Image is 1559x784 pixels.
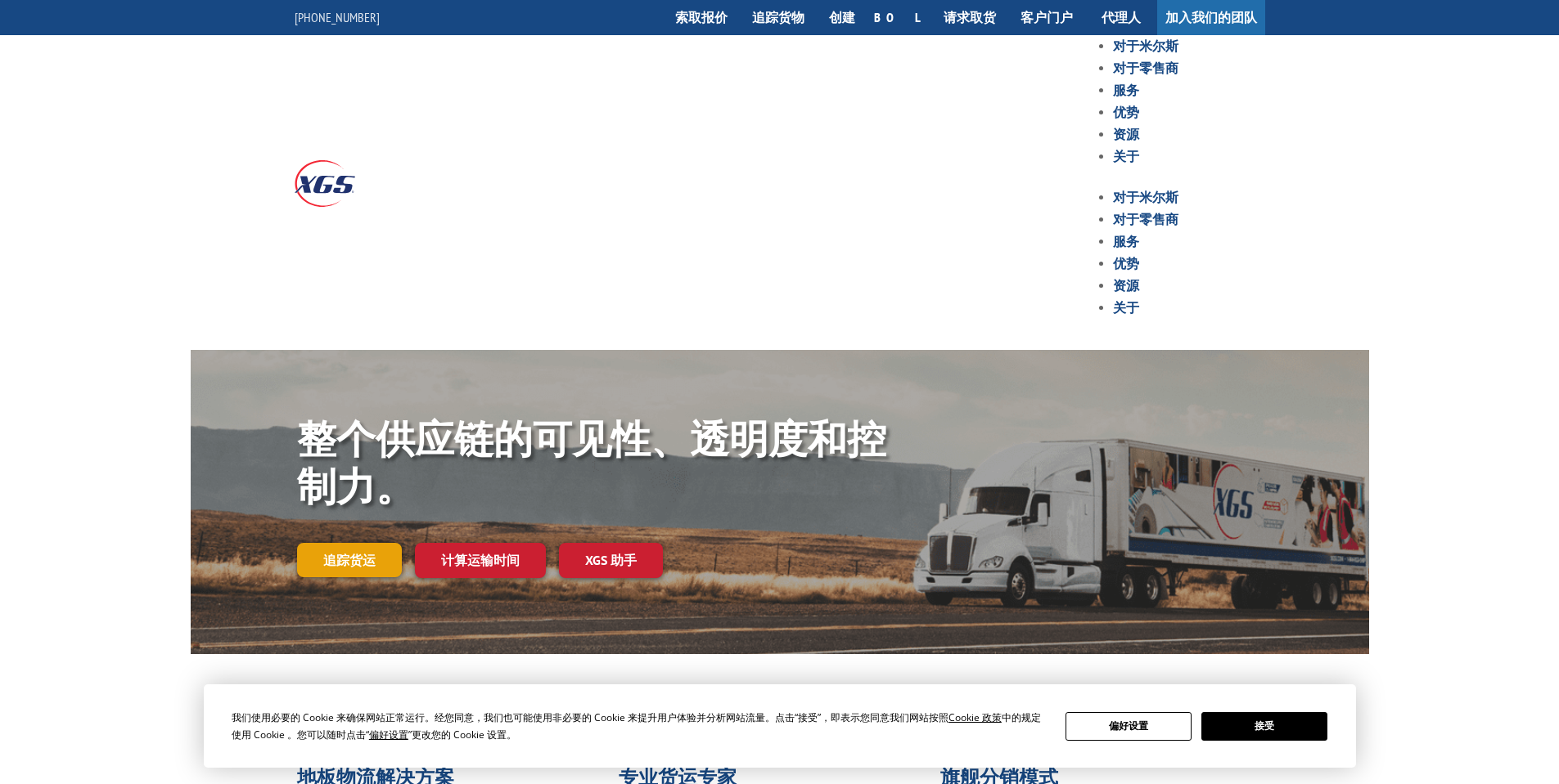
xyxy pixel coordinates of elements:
a: 优势 [1113,104,1139,120]
font: 代理人 [1102,9,1141,25]
font: ”更改您的 Cookie 设置。 [408,728,516,741]
font: XGS 助手 [585,552,637,568]
button: 接受 [1201,712,1327,741]
a: [PHONE_NUMBER] [295,9,380,25]
font: 计算运输时间 [441,552,520,568]
font: 整个供应链的可见性、透明度和控制力。 [297,413,886,511]
a: 资源 [1113,277,1139,293]
font: 偏好设置 [369,728,408,741]
font: 创建 BOL [829,9,919,25]
font: 我们使用必要的 Cookie 来确保网站正常运行。经您同意，我们也可能使用非必要的 Cookie 来提升用户体验并分析网站流量。点击“接受”，即表示您同意我们网站按照 [232,710,948,724]
font: 索取报价 [675,9,728,25]
a: 服务 [1113,233,1139,249]
font: 追踪货物 [752,9,804,25]
font: 加入我们的团队 [1165,9,1257,25]
a: 关于 [1113,148,1139,164]
a: 服务 [1113,82,1139,98]
a: 对于米尔斯 [1113,189,1178,205]
a: 追踪货运 [297,543,402,577]
a: 关于 [1113,299,1139,316]
font: 请求取货 [944,9,996,25]
font: 偏好设置 [1109,719,1148,732]
font: 客户门户 [1021,9,1073,25]
a: 对于零售商 [1113,211,1178,227]
a: 资源 [1113,126,1139,142]
font: Cookie 政策 [948,710,1002,724]
button: 偏好设置 [1066,712,1192,741]
font: 追踪货运 [323,552,376,568]
a: 对于米尔斯 [1113,38,1178,54]
a: 计算运输时间 [415,543,546,578]
font: 接受 [1255,719,1274,732]
a: 对于零售商 [1113,60,1178,76]
div: Cookie 同意提示 [204,684,1356,768]
a: 优势 [1113,255,1139,271]
a: XGS 助手 [559,543,663,578]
